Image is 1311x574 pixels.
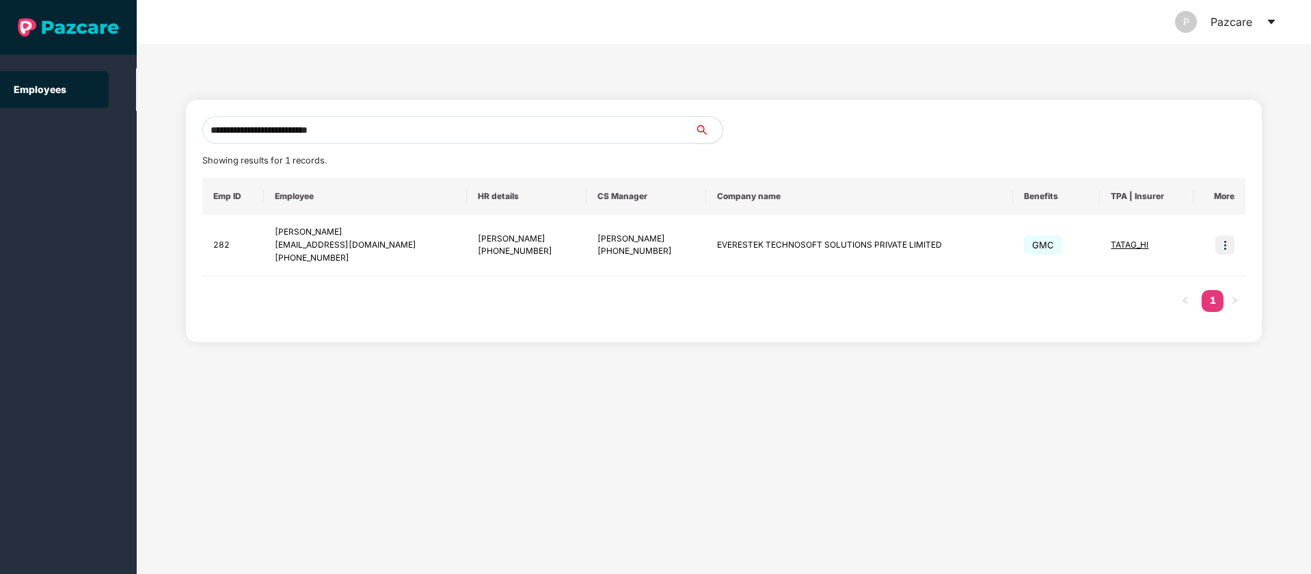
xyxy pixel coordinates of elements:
button: left [1174,290,1196,312]
div: [PHONE_NUMBER] [275,252,456,265]
td: EVERESTEK TECHNOSOFT SOLUTIONS PRIVATE LIMITED [706,215,1012,276]
button: right [1224,290,1245,312]
a: 1 [1202,290,1224,311]
div: [PHONE_NUMBER] [478,245,576,258]
span: P [1183,11,1189,33]
div: [PERSON_NAME] [275,226,456,239]
td: 282 [202,215,265,276]
a: Employees [14,83,66,95]
li: 1 [1202,290,1224,312]
th: CS Manager [586,178,706,215]
span: TATAG_HI [1111,239,1148,250]
div: [PERSON_NAME] [597,233,695,246]
div: [PHONE_NUMBER] [597,245,695,258]
span: search [694,125,722,135]
span: Showing results for 1 records. [202,155,327,166]
button: search [694,116,723,144]
div: [EMAIL_ADDRESS][DOMAIN_NAME] [275,239,456,252]
th: TPA | Insurer [1100,178,1193,215]
span: caret-down [1266,16,1277,27]
div: [PERSON_NAME] [478,233,576,246]
img: icon [1215,235,1234,255]
span: left [1181,296,1189,304]
th: More [1193,178,1245,215]
th: Benefits [1013,178,1100,215]
th: Emp ID [202,178,265,215]
li: Previous Page [1174,290,1196,312]
span: GMC [1024,235,1062,255]
th: Employee [264,178,467,215]
span: right [1230,296,1239,304]
th: HR details [467,178,586,215]
th: Company name [706,178,1012,215]
li: Next Page [1224,290,1245,312]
